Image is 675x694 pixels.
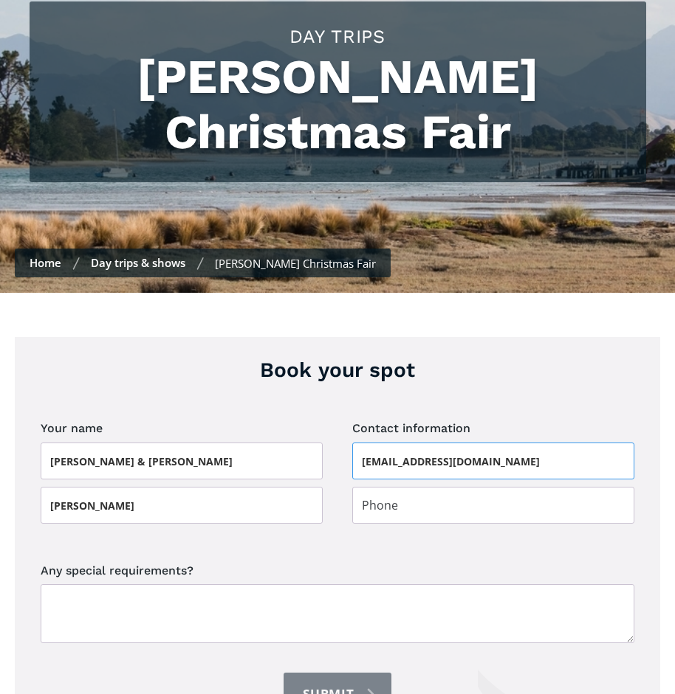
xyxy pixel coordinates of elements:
[352,443,634,479] input: Email
[41,417,103,439] legend: Your name
[44,24,631,49] h2: Day trips
[91,255,185,270] a: Day trips & shows
[44,49,631,160] h1: [PERSON_NAME] Christmas Fair
[41,561,634,580] label: Any special requirements?
[41,487,323,524] input: Last name
[352,417,470,439] legend: Contact information
[41,355,634,384] h3: Book your spot
[15,249,391,277] nav: Breadcrumbs
[352,487,634,524] input: Phone
[30,255,61,270] a: Home
[41,443,323,479] input: First name
[215,256,376,271] div: [PERSON_NAME] Christmas Fair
